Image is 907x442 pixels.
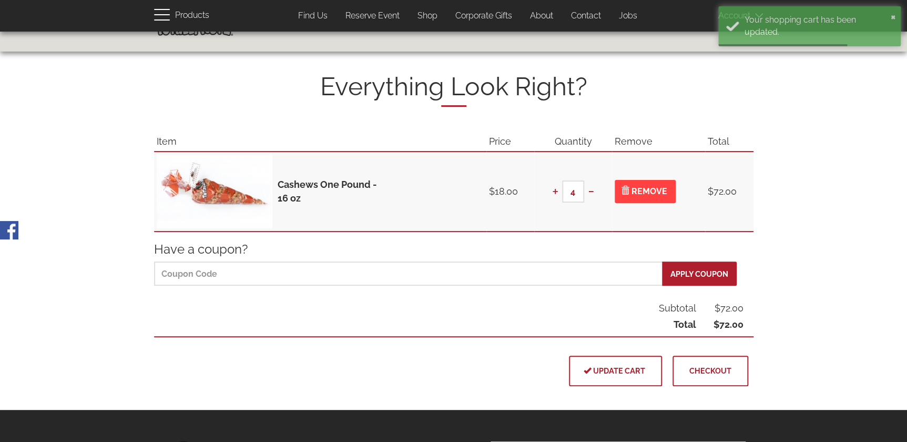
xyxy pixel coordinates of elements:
[672,356,748,386] button: Checkout
[290,6,335,26] a: Find Us
[486,132,534,152] th: Price
[611,6,645,26] a: Jobs
[534,132,612,152] th: Quantity
[447,6,520,26] a: Corporate Gifts
[154,73,753,107] h1: Everything Look Right?
[175,8,209,23] span: Products
[154,262,664,286] input: Coupon Code
[745,14,888,38] div: Your shopping cart has been updated.
[410,6,445,26] a: Shop
[154,132,487,152] th: Item
[705,132,753,152] th: Total
[701,302,743,315] span: $72.00
[705,152,753,232] td: $72.00
[662,262,737,286] button: Apply coupon
[623,186,667,196] span: Remove
[272,173,388,210] div: Cashews One Pound - 16 oz
[338,6,407,26] a: Reserve Event
[548,180,562,203] button: +
[891,11,896,22] button: ×
[563,6,609,26] a: Contact
[154,243,753,256] h3: Have a coupon?
[701,318,743,331] span: $72.00
[486,152,534,232] td: $18.00
[157,155,272,228] img: 1 pound of freshly roasted cinnamon glazed cashews in a totally nutz poly bag
[612,132,705,152] th: Remove
[689,366,731,375] span: Checkout
[586,366,645,375] span: Update cart
[522,6,561,26] a: About
[569,356,662,386] button: Update cart
[674,318,696,331] span: Total
[615,180,676,203] button: Remove
[659,302,696,315] span: Subtotal
[584,178,598,203] button: -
